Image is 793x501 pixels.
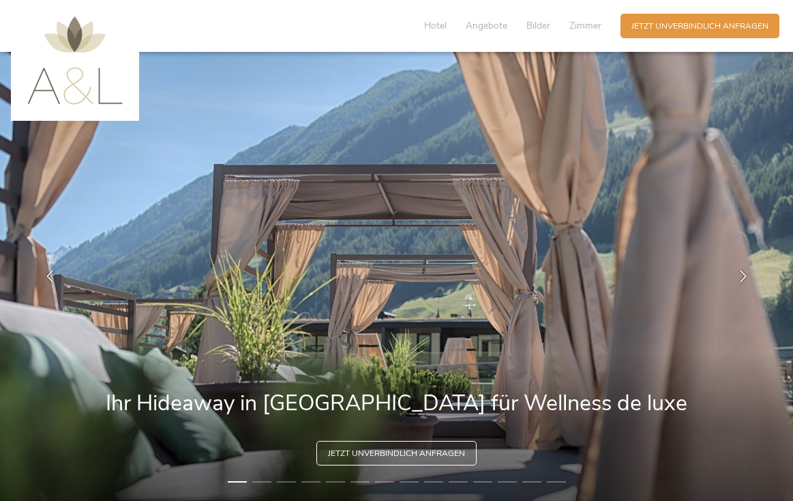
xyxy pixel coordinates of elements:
span: Angebote [466,19,507,32]
span: Jetzt unverbindlich anfragen [328,448,465,459]
span: Zimmer [569,19,601,32]
span: Bilder [526,19,550,32]
span: Jetzt unverbindlich anfragen [631,20,768,32]
img: AMONTI & LUNARIS Wellnessresort [27,16,123,104]
span: Hotel [424,19,447,32]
